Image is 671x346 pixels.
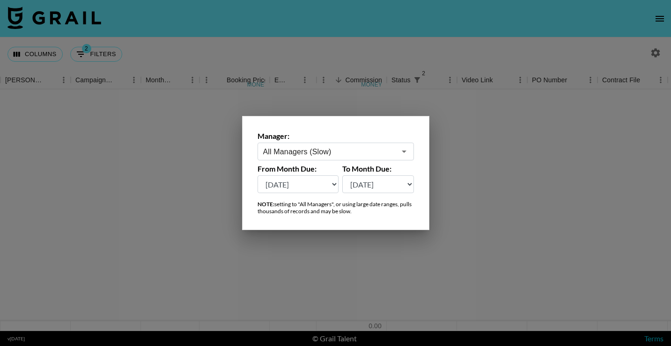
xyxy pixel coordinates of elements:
button: Open [398,145,411,158]
strong: NOTE: [258,201,274,208]
label: From Month Due: [258,164,339,173]
label: To Month Due: [342,164,414,173]
div: setting to "All Managers", or using large date ranges, pulls thousands of records and may be slow. [258,201,414,215]
label: Manager: [258,131,414,141]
